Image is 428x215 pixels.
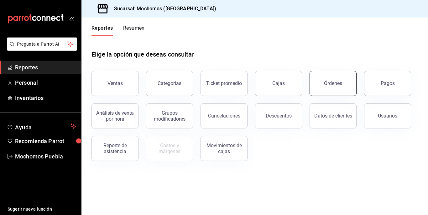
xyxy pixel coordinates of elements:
button: Descuentos [255,103,302,128]
span: Personal [15,78,76,87]
button: Reportes [91,25,113,36]
button: Reporte de asistencia [91,136,138,161]
span: Recomienda Parrot [15,137,76,145]
button: Movimientos de cajas [201,136,248,161]
span: Sugerir nueva función [8,206,76,212]
div: Costos y márgenes [150,142,189,154]
div: navigation tabs [91,25,145,36]
a: Pregunta a Parrot AI [4,45,77,52]
div: Grupos modificadores [150,110,189,122]
div: Cancelaciones [208,113,240,119]
button: Cajas [255,71,302,96]
button: open_drawer_menu [69,16,74,21]
div: Descuentos [266,113,292,119]
span: Pregunta a Parrot AI [17,41,67,47]
button: Resumen [123,25,145,36]
span: Ayuda [15,122,68,130]
span: Inventarios [15,94,76,102]
button: Categorías [146,71,193,96]
button: Pregunta a Parrot AI [7,37,77,51]
span: Reportes [15,63,76,72]
div: Reporte de asistencia [96,142,134,154]
div: Categorías [158,80,181,86]
span: Mochomos Puebla [15,152,76,161]
div: Datos de clientes [314,113,352,119]
button: Ventas [91,71,138,96]
div: Órdenes [324,80,342,86]
div: Usuarios [378,113,397,119]
div: Cajas [272,80,285,86]
button: Órdenes [310,71,357,96]
button: Contrata inventarios para ver este reporte [146,136,193,161]
button: Ticket promedio [201,71,248,96]
button: Grupos modificadores [146,103,193,128]
button: Datos de clientes [310,103,357,128]
div: Ticket promedio [206,80,242,86]
button: Cancelaciones [201,103,248,128]
div: Ventas [107,80,123,86]
div: Pagos [381,80,395,86]
h1: Elige la opción que deseas consultar [91,50,194,59]
button: Usuarios [364,103,411,128]
div: Movimientos de cajas [205,142,243,154]
button: Pagos [364,71,411,96]
button: Análisis de venta por hora [91,103,138,128]
h3: Sucursal: Mochomos ([GEOGRAPHIC_DATA]) [109,5,216,12]
div: Análisis de venta por hora [96,110,134,122]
